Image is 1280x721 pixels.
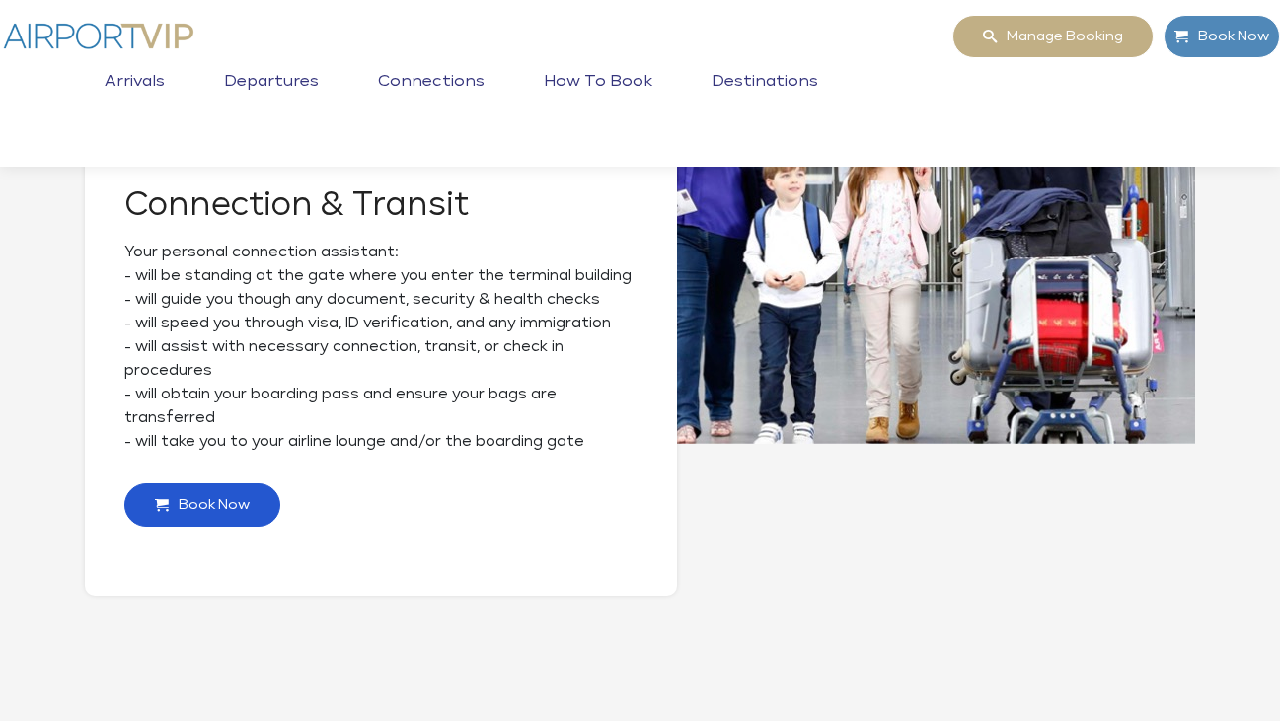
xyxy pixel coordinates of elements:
[124,483,280,527] a: Book Now
[952,15,1154,58] a: Manage booking
[124,312,638,454] p: - will speed you through visa, ID verification, and any immigration - will assist with necessary ...
[373,72,489,121] a: Connections
[1164,15,1280,58] a: Book Now
[169,484,250,526] span: Book Now
[85,23,1195,693] div: Airport Select VIP Connection Transit assist with bag
[100,72,170,121] a: Arrivals
[539,72,657,121] a: How to book
[124,288,638,312] p: - will guide you though any document, security & health checks
[219,72,324,121] a: Departures
[124,241,638,288] p: Your personal connection assistant: - will be standing at the gate where you enter the terminal b...
[707,72,823,121] a: Destinations
[997,16,1123,57] span: Manage booking
[1188,16,1269,57] span: Book Now
[124,189,638,221] h2: Connection & Transit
